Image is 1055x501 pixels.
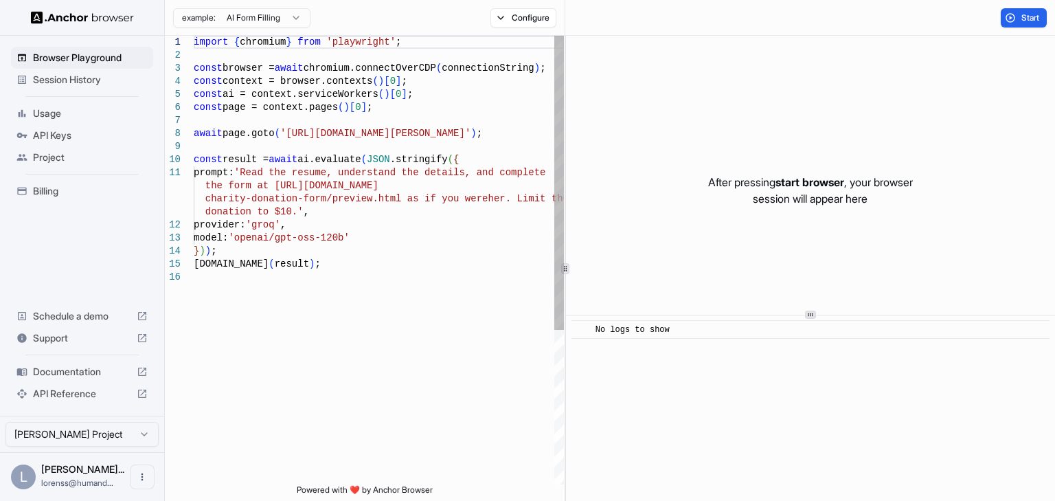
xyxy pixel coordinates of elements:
div: 14 [165,245,181,258]
div: Billing [11,180,153,202]
span: Start [1021,12,1041,23]
span: lete [523,167,546,178]
span: 0 [390,76,396,87]
span: ( [378,89,384,100]
div: 12 [165,219,181,232]
span: ​ [578,323,585,337]
span: ( [361,154,367,165]
button: Configure [490,8,557,27]
span: ; [407,89,413,100]
span: ( [372,76,378,87]
span: chromium.connectOverCDP [304,63,436,74]
div: API Keys [11,124,153,146]
span: Billing [33,184,148,198]
span: Schedule a demo [33,309,131,323]
div: 13 [165,232,181,245]
div: 10 [165,153,181,166]
span: ; [396,36,401,47]
span: await [194,128,223,139]
p: After pressing , your browser session will appear here [708,174,913,207]
span: ) [309,258,315,269]
div: Documentation [11,361,153,383]
span: ] [401,89,407,100]
span: Support [33,331,131,345]
span: ; [477,128,482,139]
span: const [194,102,223,113]
span: const [194,154,223,165]
button: Start [1001,8,1047,27]
span: example: [182,12,216,23]
span: result [275,258,309,269]
span: const [194,89,223,100]
span: [ [390,89,396,100]
div: 3 [165,62,181,75]
span: , [304,206,309,217]
span: ) [384,89,389,100]
span: ] [361,102,367,113]
span: ; [540,63,545,74]
span: ; [315,258,320,269]
span: ( [448,154,453,165]
span: from [297,36,321,47]
span: chromium [240,36,286,47]
div: 9 [165,140,181,153]
span: ai.evaluate [297,154,361,165]
span: ; [367,102,372,113]
div: 16 [165,271,181,284]
span: const [194,63,223,74]
span: Documentation [33,365,131,379]
span: context = browser.contexts [223,76,372,87]
span: [DOMAIN_NAME] [194,258,269,269]
span: import [194,36,228,47]
span: model: [194,232,228,243]
div: Usage [11,102,153,124]
div: Support [11,327,153,349]
span: page.goto [223,128,275,139]
div: 1 [165,36,181,49]
span: 'openai/gpt-oss-120b' [228,232,349,243]
span: Powered with ❤️ by Anchor Browser [297,485,433,501]
span: } [286,36,291,47]
div: 5 [165,88,181,101]
span: ] [396,76,401,87]
span: No logs to show [595,325,670,335]
div: 6 [165,101,181,114]
span: charity-donation-form/preview.html as if you were [205,193,488,204]
span: , [280,219,286,230]
span: result = [223,154,269,165]
span: ) [343,102,349,113]
span: .stringify [390,154,448,165]
span: provider: [194,219,246,230]
span: donation to $10.' [205,206,304,217]
span: ( [338,102,343,113]
span: Usage [33,107,148,120]
span: connectionString [442,63,534,74]
span: } [194,245,199,256]
span: Browser Playground [33,51,148,65]
div: 11 [165,166,181,179]
span: ( [436,63,442,74]
span: API Reference [33,387,131,401]
span: 0 [396,89,401,100]
span: ) [534,63,540,74]
span: Project [33,151,148,164]
div: Schedule a demo [11,305,153,327]
div: Project [11,146,153,168]
span: browser = [223,63,275,74]
span: prompt: [194,167,234,178]
span: ( [269,258,274,269]
span: 0 [355,102,361,113]
div: Browser Playground [11,47,153,69]
span: Lorenss Martinsons [41,463,124,475]
span: 'groq' [246,219,280,230]
span: ) [470,128,476,139]
span: ai = context.serviceWorkers [223,89,378,100]
span: Session History [33,73,148,87]
span: [ [350,102,355,113]
span: ( [275,128,280,139]
img: Anchor Logo [31,11,134,24]
span: { [234,36,240,47]
span: ) [378,76,384,87]
span: await [269,154,297,165]
span: API Keys [33,129,148,142]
